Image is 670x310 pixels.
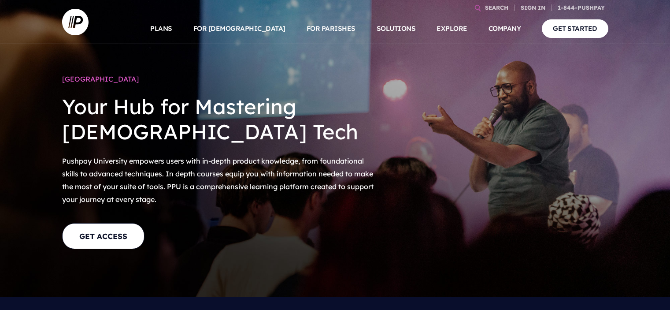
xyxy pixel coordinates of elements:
[150,13,172,44] a: PLANS
[542,19,608,37] a: GET STARTED
[62,223,144,249] a: GET ACCESS
[377,13,416,44] a: SOLUTIONS
[437,13,467,44] a: EXPLORE
[62,157,374,203] span: Pushpay University empowers users with in-depth product knowledge, from foundational skills to ad...
[62,71,375,87] h1: [GEOGRAPHIC_DATA]
[193,13,285,44] a: FOR [DEMOGRAPHIC_DATA]
[307,13,355,44] a: FOR PARISHES
[489,13,521,44] a: COMPANY
[62,87,375,151] h2: Your Hub for Mastering [DEMOGRAPHIC_DATA] Tech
